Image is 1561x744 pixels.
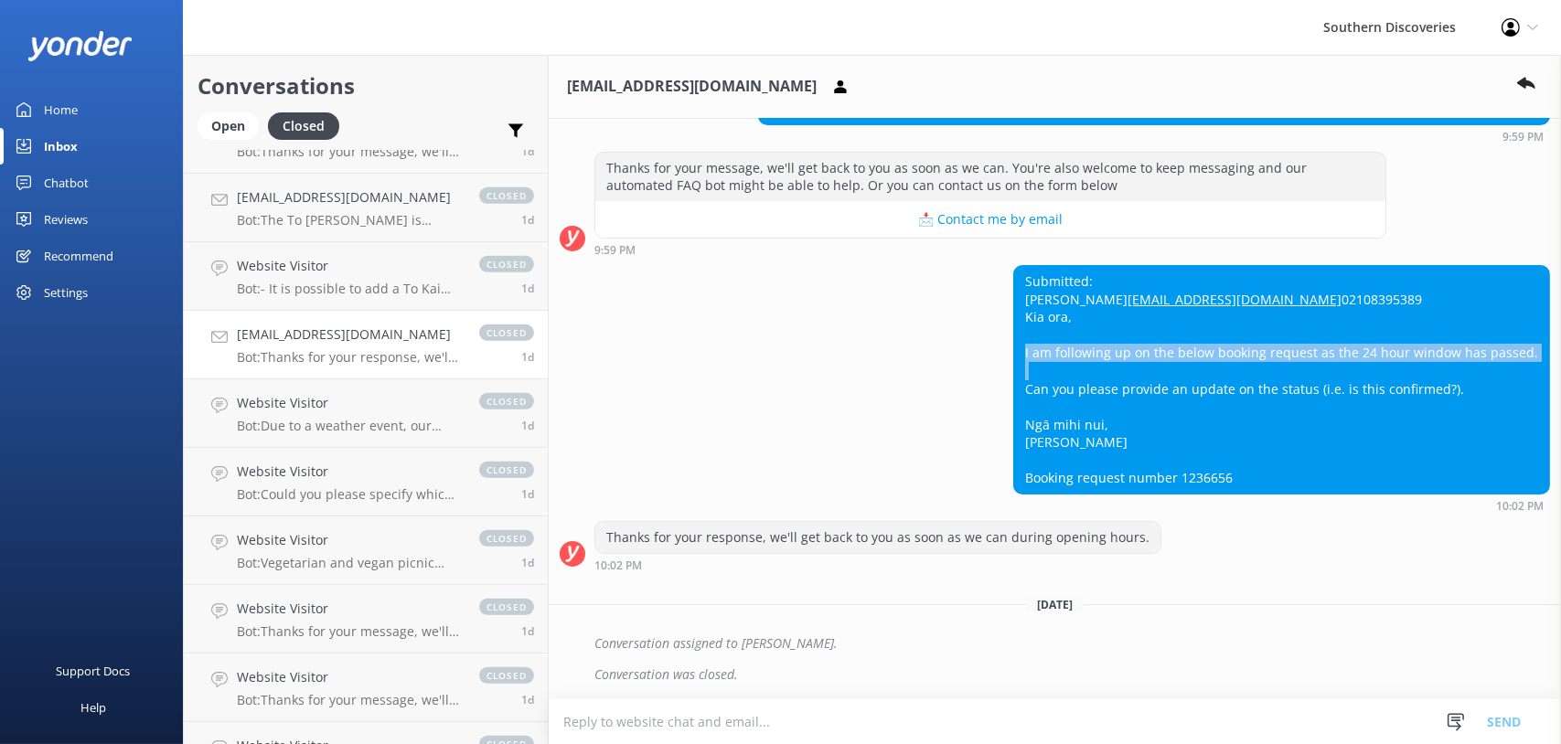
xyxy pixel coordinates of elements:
div: Conversation assigned to [PERSON_NAME]. [594,628,1550,659]
span: closed [479,462,534,478]
h4: Website Visitor [237,667,461,687]
h4: Website Visitor [237,462,461,482]
div: Conversation was closed. [594,659,1550,690]
p: Bot: The To [PERSON_NAME] is priced per person at $69. Infants are free. [237,212,461,229]
h4: Website Visitor [237,530,461,550]
strong: 10:02 PM [594,560,642,571]
p: Bot: Vegetarian and vegan picnic lunches are available for your Milford Sound cruise. Simply sele... [237,555,461,571]
span: closed [479,530,534,547]
h4: [EMAIL_ADDRESS][DOMAIN_NAME] [237,324,461,345]
div: Inbox [44,128,78,165]
h4: Website Visitor [237,393,461,413]
p: Bot: Thanks for your message, we'll get back to you as soon as we can. You're also welcome to kee... [237,143,461,160]
div: Chatbot [44,165,89,201]
p: Bot: Thanks for your message, we'll get back to you as soon as we can. You're also welcome to kee... [237,692,461,708]
a: Website VisitorBot:Due to a weather event, our [GEOGRAPHIC_DATA] has sustained some damage and we... [184,379,548,448]
div: Oct 14 2025 09:59pm (UTC +13:00) Pacific/Auckland [758,130,1550,143]
span: Oct 15 2025 12:15am (UTC +13:00) Pacific/Auckland [521,281,534,296]
div: Support Docs [57,653,131,689]
a: Website VisitorBot:Thanks for your message, we'll get back to you as soon as we can. You're also ... [184,654,548,722]
span: closed [479,599,534,615]
h4: Website Visitor [237,256,461,276]
p: Bot: Could you please specify which tour you are referring to? Here are some options: - The Queen... [237,486,461,503]
p: Bot: - It is possible to add a To Kai buffet lunch or a picnic lunch to your cruise. - Many Milfo... [237,281,461,297]
img: yonder-white-logo.png [27,31,133,61]
a: Website VisitorBot:Thanks for your message, we'll get back to you as soon as we can. You're also ... [184,585,548,654]
a: Open [198,115,268,135]
span: closed [479,393,534,409]
span: closed [479,256,534,272]
h4: [EMAIL_ADDRESS][DOMAIN_NAME] [237,187,461,207]
div: 2025-10-15T00:07:33.639 [560,659,1550,690]
button: 📩 Contact me by email [595,201,1385,238]
p: Bot: Thanks for your message, we'll get back to you as soon as we can. You're also welcome to kee... [237,623,461,640]
span: Oct 14 2025 07:03pm (UTC +13:00) Pacific/Auckland [521,623,534,639]
span: closed [479,187,534,204]
div: Oct 14 2025 10:02pm (UTC +13:00) Pacific/Auckland [1013,499,1550,512]
span: Oct 15 2025 12:19am (UTC +13:00) Pacific/Auckland [521,212,534,228]
div: Reviews [44,201,88,238]
h4: Website Visitor [237,599,461,619]
span: Oct 14 2025 07:20pm (UTC +13:00) Pacific/Auckland [521,486,534,502]
span: Oct 14 2025 07:11pm (UTC +13:00) Pacific/Auckland [521,555,534,570]
div: Home [44,91,78,128]
span: closed [479,667,534,684]
div: Thanks for your message, we'll get back to you as soon as we can. You're also welcome to keep mes... [595,153,1385,201]
div: Help [80,689,106,726]
div: Open [198,112,259,140]
a: [EMAIL_ADDRESS][DOMAIN_NAME] [1128,291,1342,308]
h3: [EMAIL_ADDRESS][DOMAIN_NAME] [567,75,817,99]
span: Oct 14 2025 06:45pm (UTC +13:00) Pacific/Auckland [521,692,534,707]
a: [EMAIL_ADDRESS][DOMAIN_NAME]Bot:Thanks for your response, we'll get back to you as soon as we can... [184,311,548,379]
div: Settings [44,274,88,311]
span: Oct 14 2025 08:04pm (UTC +13:00) Pacific/Auckland [521,418,534,433]
a: Website VisitorBot:Could you please specify which tour you are referring to? Here are some option... [184,448,548,516]
span: closed [479,324,534,341]
a: Website VisitorBot:Vegetarian and vegan picnic lunches are available for your Milford Sound cruis... [184,516,548,585]
div: 2025-10-15T00:07:30.410 [560,628,1550,659]
h2: Conversations [198,69,534,103]
a: [EMAIL_ADDRESS][DOMAIN_NAME]Bot:The To [PERSON_NAME] is priced per person at $69. Infants are fre... [184,174,548,242]
div: Submitted: [PERSON_NAME] 02108395389 Kia ora, I am following up on the below booking request as t... [1014,266,1549,494]
span: Oct 14 2025 10:02pm (UTC +13:00) Pacific/Auckland [521,349,534,365]
div: Thanks for your response, we'll get back to you as soon as we can during opening hours. [595,522,1160,553]
a: Website VisitorBot:- It is possible to add a To Kai buffet lunch or a picnic lunch to your cruise... [184,242,548,311]
span: [DATE] [1026,597,1084,612]
strong: 10:02 PM [1496,501,1544,512]
p: Bot: Due to a weather event, our [GEOGRAPHIC_DATA] has sustained some damage and we do not have a... [237,418,461,434]
a: Closed [268,115,348,135]
div: Oct 14 2025 09:59pm (UTC +13:00) Pacific/Auckland [594,243,1386,256]
strong: 9:59 PM [1502,132,1544,143]
p: Bot: Thanks for your response, we'll get back to you as soon as we can during opening hours. [237,349,461,366]
div: Recommend [44,238,113,274]
div: Closed [268,112,339,140]
span: Oct 15 2025 01:59am (UTC +13:00) Pacific/Auckland [521,143,534,159]
div: Oct 14 2025 10:02pm (UTC +13:00) Pacific/Auckland [594,558,1161,571]
strong: 9:59 PM [594,245,636,256]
